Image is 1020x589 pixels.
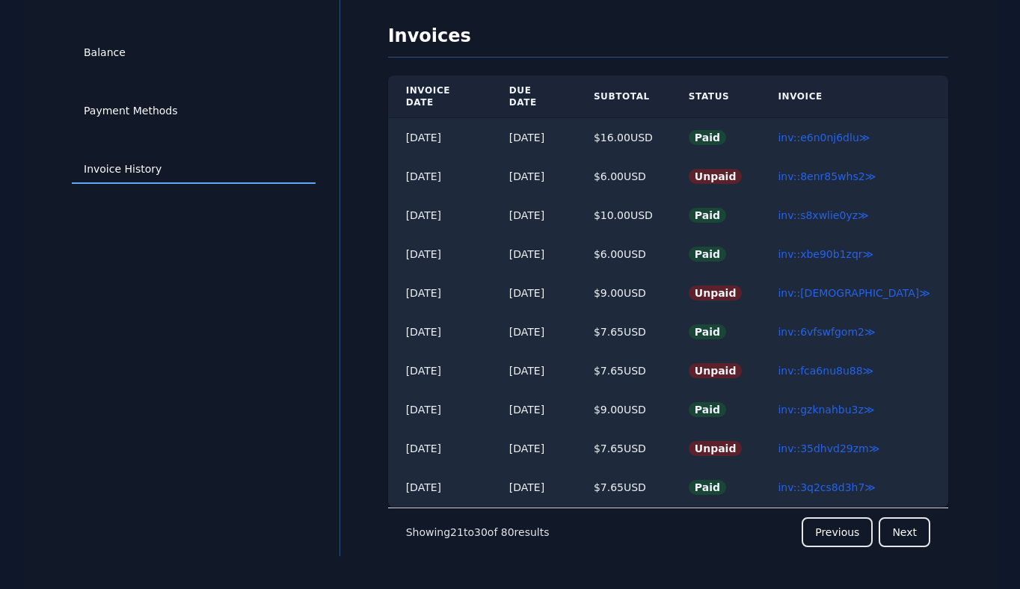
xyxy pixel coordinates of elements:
button: Previous [802,517,873,547]
td: [DATE] [491,429,576,468]
span: Paid [689,324,726,339]
td: [DATE] [491,351,576,390]
span: Unpaid [689,363,743,378]
th: Invoice Date [388,75,491,118]
td: [DATE] [388,312,491,351]
h1: Invoices [388,24,948,58]
span: Unpaid [689,286,743,300]
button: Next [879,517,930,547]
div: $ 9.00 USD [594,286,653,300]
td: [DATE] [491,157,576,196]
div: $ 10.00 USD [594,208,653,223]
span: Paid [689,480,726,495]
td: [DATE] [491,274,576,312]
td: [DATE] [491,235,576,274]
td: [DATE] [491,390,576,429]
a: inv::fca6nu8u88≫ [778,365,873,377]
td: [DATE] [388,468,491,508]
a: inv::35dhvd29zm≫ [778,442,879,454]
div: $ 9.00 USD [594,402,653,417]
a: inv::6vfswfgom2≫ [778,326,875,338]
span: Paid [689,247,726,262]
a: inv::e6n0nj6dlu≫ [778,132,870,144]
span: 80 [501,526,514,538]
div: $ 7.65 USD [594,324,653,339]
a: Balance [72,39,316,67]
span: Unpaid [689,441,743,456]
td: [DATE] [388,429,491,468]
div: $ 6.00 USD [594,169,653,184]
a: inv::gzknahbu3z≫ [778,404,874,416]
a: inv::8enr85whs2≫ [778,170,876,182]
td: [DATE] [388,351,491,390]
span: Unpaid [689,169,743,184]
th: Status [671,75,761,118]
th: Due Date [491,75,576,118]
span: Paid [689,130,726,145]
td: [DATE] [491,118,576,158]
span: 21 [450,526,464,538]
a: Payment Methods [72,97,316,126]
td: [DATE] [388,235,491,274]
div: $ 6.00 USD [594,247,653,262]
a: inv::[DEMOGRAPHIC_DATA]≫ [778,287,930,299]
span: Paid [689,402,726,417]
div: $ 16.00 USD [594,130,653,145]
nav: Pagination [388,508,948,556]
p: Showing to of results [406,525,550,540]
th: Subtotal [576,75,671,118]
td: [DATE] [388,118,491,158]
td: [DATE] [388,390,491,429]
a: inv::xbe90b1zqr≫ [778,248,873,260]
a: inv::3q2cs8d3h7≫ [778,481,876,493]
td: [DATE] [388,274,491,312]
td: [DATE] [491,196,576,235]
div: $ 7.65 USD [594,480,653,495]
a: inv::s8xwlie0yz≫ [778,209,868,221]
td: [DATE] [388,157,491,196]
span: 30 [474,526,488,538]
td: [DATE] [491,468,576,508]
div: $ 7.65 USD [594,441,653,456]
td: [DATE] [388,196,491,235]
th: Invoice [760,75,948,118]
td: [DATE] [491,312,576,351]
span: Paid [689,208,726,223]
a: Invoice History [72,155,316,184]
div: $ 7.65 USD [594,363,653,378]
